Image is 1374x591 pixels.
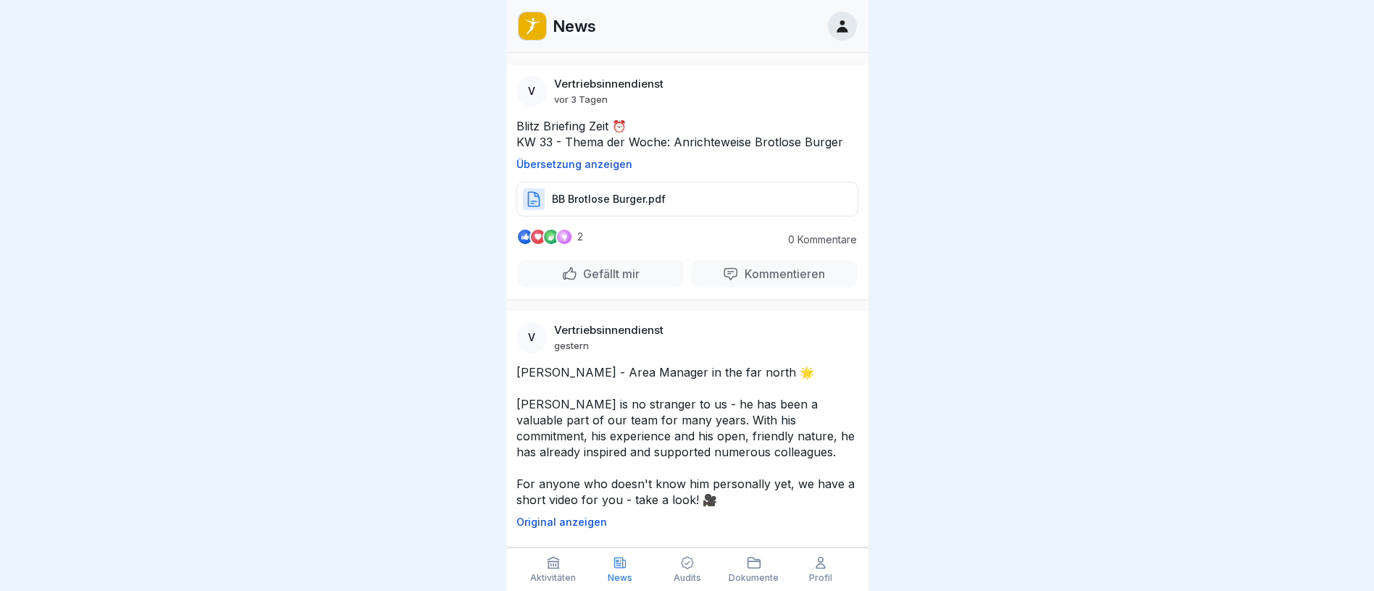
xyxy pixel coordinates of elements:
p: Aktivitäten [530,573,576,583]
p: News [553,17,596,35]
p: 0 Kommentare [777,234,857,246]
p: [PERSON_NAME] - Area Manager in the far north 🌟 [PERSON_NAME] is no stranger to us - he has been ... [516,364,858,508]
p: Übersetzung anzeigen [516,159,858,170]
p: Kommentieren [739,267,825,281]
img: oo2rwhh5g6mqyfqxhtbddxvd.png [519,12,546,40]
div: V [516,76,547,106]
p: Gefällt mir [577,267,640,281]
p: Audits [674,573,701,583]
p: vor 3 Tagen [554,93,608,105]
p: Dokumente [729,573,779,583]
p: Blitz Briefing Zeit ⏰ KW 33 - Thema der Woche: Anrichteweise Brotlose Burger [516,118,858,150]
p: Original anzeigen [516,516,858,528]
p: Vertriebsinnendienst [554,77,663,91]
p: Profil [809,573,832,583]
a: BB Brotlose Burger.pdf [516,198,858,213]
p: gestern [554,340,589,351]
p: Vertriebsinnendienst [554,324,663,337]
p: BB Brotlose Burger.pdf [552,192,666,206]
div: V [516,322,547,353]
p: News [608,573,632,583]
p: 2 [577,231,583,243]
